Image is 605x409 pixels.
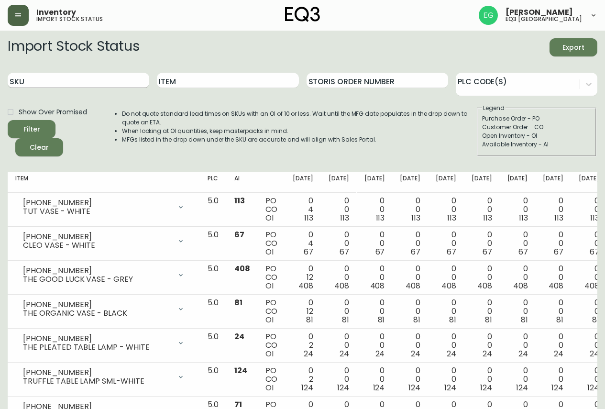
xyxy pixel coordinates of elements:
div: 0 2 [293,332,313,358]
div: [PHONE_NUMBER] [23,368,171,377]
span: OI [265,212,274,223]
div: [PHONE_NUMBER]THE GOOD LUCK VASE - GREY [15,265,192,286]
div: 0 0 [579,332,599,358]
div: 0 0 [329,298,349,324]
th: [DATE] [464,172,500,193]
span: 81 [342,314,349,325]
span: 81 [521,314,528,325]
div: 0 0 [364,231,385,256]
div: 0 0 [436,231,456,256]
div: [PHONE_NUMBER]THE ORGANIC VASE - BLACK [15,298,192,320]
div: THE GOOD LUCK VASE - GREY [23,275,171,284]
div: PO CO [265,298,277,324]
div: 0 0 [329,366,349,392]
td: 5.0 [200,193,227,227]
span: 24 [304,348,313,359]
span: 24 [375,348,385,359]
span: 124 [480,382,492,393]
div: 0 0 [364,265,385,290]
div: 0 0 [329,231,349,256]
div: [PHONE_NUMBER] [23,232,171,241]
span: 67 [590,246,599,257]
div: [PHONE_NUMBER] [23,334,171,343]
div: 0 0 [400,298,420,324]
th: [DATE] [535,172,571,193]
td: 5.0 [200,227,227,261]
th: AI [227,172,258,193]
td: 5.0 [200,363,227,397]
div: 0 0 [543,231,563,256]
span: OI [265,280,274,291]
div: CLEO VASE - WHITE [23,241,171,250]
div: 0 0 [329,332,349,358]
li: MFGs listed in the drop down under the SKU are accurate and will align with Sales Portal. [122,135,476,144]
span: 408 [513,280,528,291]
span: 408 [298,280,313,291]
div: 0 4 [293,197,313,222]
span: 124 [551,382,563,393]
span: 408 [549,280,563,291]
span: 124 [444,382,456,393]
span: 67 [554,246,563,257]
div: 0 0 [507,332,528,358]
span: 81 [306,314,313,325]
span: 24 [518,348,528,359]
span: 81 [449,314,456,325]
div: THE ORGANIC VASE - BLACK [23,309,171,318]
h5: eq3 [GEOGRAPHIC_DATA] [506,16,582,22]
span: 408 [584,280,599,291]
div: PO CO [265,265,277,290]
div: 0 0 [436,298,456,324]
th: [DATE] [357,172,393,193]
div: 0 0 [543,197,563,222]
div: Open Inventory - OI [482,132,591,140]
div: 0 12 [293,265,313,290]
div: 0 0 [472,197,492,222]
div: 0 0 [543,265,563,290]
span: 113 [590,212,599,223]
span: 124 [373,382,385,393]
span: 81 [592,314,599,325]
span: 124 [587,382,599,393]
span: 24 [340,348,349,359]
div: 0 0 [364,298,385,324]
div: 0 0 [507,298,528,324]
span: 124 [516,382,528,393]
div: 0 0 [507,197,528,222]
div: Purchase Order - PO [482,114,591,123]
div: 0 0 [400,332,420,358]
span: 67 [234,229,244,240]
div: 0 0 [400,197,420,222]
span: 124 [337,382,349,393]
li: When looking at OI quantities, keep masterpacks in mind. [122,127,476,135]
span: 67 [375,246,385,257]
div: [PHONE_NUMBER] [23,199,171,207]
div: [PHONE_NUMBER] [23,300,171,309]
span: Clear [23,142,55,154]
div: 0 0 [472,231,492,256]
td: 5.0 [200,261,227,295]
span: 408 [477,280,492,291]
div: 0 0 [400,231,420,256]
span: Export [557,42,590,54]
span: 67 [447,246,456,257]
span: 113 [340,212,349,223]
th: [DATE] [285,172,321,193]
span: 81 [234,297,242,308]
span: 113 [519,212,528,223]
span: 24 [554,348,563,359]
div: 0 2 [293,366,313,392]
span: OI [265,348,274,359]
div: 0 0 [472,332,492,358]
img: logo [285,7,320,22]
li: Do not quote standard lead times on SKUs with an OI of 10 or less. Wait until the MFG date popula... [122,110,476,127]
button: Export [550,38,597,56]
span: 24 [590,348,599,359]
span: 67 [518,246,528,257]
span: 81 [556,314,563,325]
span: 81 [378,314,385,325]
span: 124 [408,382,420,393]
span: 67 [304,246,313,257]
div: 0 0 [329,197,349,222]
th: Item [8,172,200,193]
